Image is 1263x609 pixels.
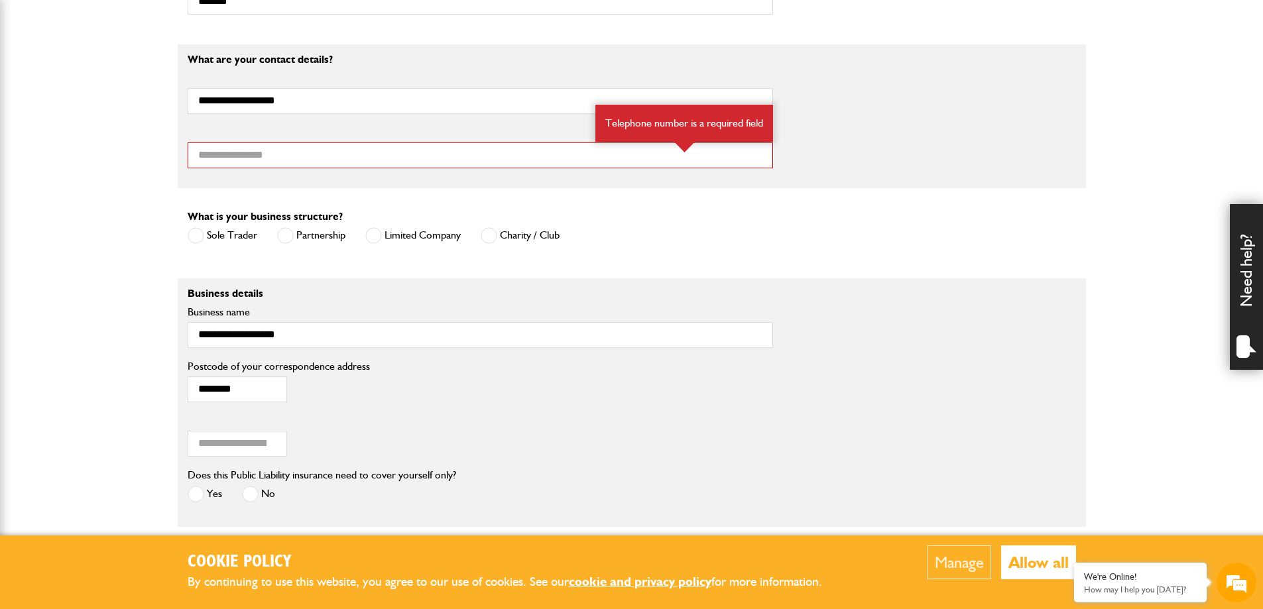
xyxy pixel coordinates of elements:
div: We're Online! [1084,571,1197,582]
p: How may I help you today? [1084,584,1197,594]
button: Allow all [1001,545,1076,579]
h2: Cookie Policy [188,552,844,573]
label: Yes [188,486,222,502]
p: By continuing to use this website, you agree to our use of cookies. See our for more information. [188,572,844,592]
label: Partnership [277,227,345,244]
label: What is your business structure? [188,211,343,222]
label: Limited Company [365,227,461,244]
img: error-box-arrow.svg [674,142,695,152]
p: Business details [188,288,773,299]
div: Telephone number is a required field [595,105,773,142]
p: What are your contact details? [188,54,773,65]
label: Business name [188,307,773,317]
div: Need help? [1230,204,1263,370]
button: Manage [928,545,991,579]
a: cookie and privacy policy [569,574,711,589]
label: Does this Public Liability insurance need to cover yourself only? [188,470,456,480]
label: Sole Trader [188,227,257,244]
label: Charity / Club [481,227,560,244]
label: Postcode of your correspondence address [188,361,390,372]
label: No [242,486,275,502]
